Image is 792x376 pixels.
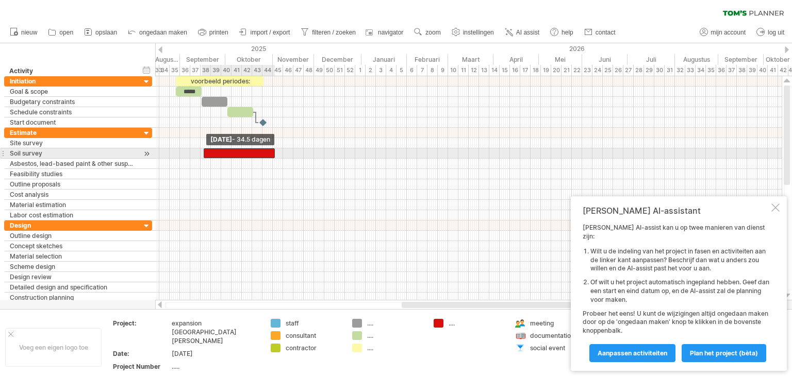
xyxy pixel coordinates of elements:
[95,29,117,36] span: opslaan
[737,65,747,76] div: 38
[298,26,359,39] a: filteren / zoeken
[502,26,542,39] a: AI assist
[10,76,136,86] div: Initiation
[10,97,136,107] div: Budgetary constraints
[335,65,345,76] div: 51
[364,26,406,39] a: navigator
[172,362,258,371] div: .....
[81,26,120,39] a: opslaan
[427,65,438,76] div: 8
[530,319,586,328] div: meeting
[539,54,582,65] div: Mei 2026
[232,65,242,76] div: 41
[613,65,623,76] div: 26
[113,349,170,358] div: Date:
[5,328,102,367] div: Voeg een eigen logo toe
[10,293,136,302] div: Construction planning
[366,65,376,76] div: 2
[201,65,211,76] div: 38
[10,241,136,251] div: Concept sketches
[10,231,136,241] div: Outline design
[516,29,539,36] span: AI assist
[113,319,170,328] div: Project:
[654,65,665,76] div: 30
[209,29,228,36] span: printen
[768,29,784,36] span: log uit
[562,65,572,76] div: 21
[251,29,290,36] span: import / export
[159,65,170,76] div: 34
[10,138,136,148] div: Site survey
[628,54,675,65] div: Juli 2026
[675,54,718,65] div: Augustus 2026
[10,87,136,96] div: Goal & scope
[572,65,582,76] div: 22
[9,66,135,76] div: Activity
[425,29,440,36] span: zoom
[10,272,136,282] div: Design review
[411,26,443,39] a: zoom
[137,54,180,65] div: Augustus 2025
[304,65,314,76] div: 48
[211,65,221,76] div: 39
[417,65,427,76] div: 7
[283,65,293,76] div: 46
[448,54,493,65] div: Maart 2026
[273,54,314,65] div: November 2025
[314,65,324,76] div: 49
[180,65,190,76] div: 36
[10,107,136,117] div: Schedule constraints
[195,26,232,39] a: printen
[778,65,788,76] div: 42
[541,65,551,76] div: 19
[696,65,706,76] div: 34
[312,29,356,36] span: filteren / zoeken
[407,54,448,65] div: Februari 2026
[706,65,716,76] div: 35
[489,65,500,76] div: 14
[603,65,613,76] div: 25
[10,117,136,127] div: Start document
[711,29,746,36] span: mijn account
[113,362,170,371] div: Project Number
[590,278,769,304] li: Of wilt u het project automatisch ingepland hebben. Geef dan een start en eind datum op, en de AI...
[262,65,273,76] div: 44
[520,65,531,76] div: 17
[237,26,293,39] a: import / export
[172,349,258,358] div: [DATE]
[665,65,675,76] div: 31
[548,26,576,39] a: help
[697,26,749,39] a: mijn account
[598,349,667,357] span: Aanpassen activiteiten
[589,344,675,362] a: Aanpassen activiteiten
[438,65,448,76] div: 9
[180,54,225,65] div: September 2025
[407,65,417,76] div: 6
[531,65,541,76] div: 18
[376,65,386,76] div: 3
[551,65,562,76] div: 20
[582,26,619,39] a: contact
[10,179,136,189] div: Outline proposals
[754,26,787,39] a: log uit
[10,190,136,199] div: Cost analysis
[10,169,136,179] div: Feasibility studies
[582,65,592,76] div: 23
[592,65,603,76] div: 24
[10,128,136,138] div: Estimate
[21,29,37,36] span: nieuw
[458,65,469,76] div: 11
[716,65,727,76] div: 36
[273,65,283,76] div: 45
[644,65,654,76] div: 29
[10,262,136,271] div: Scheme design
[675,65,685,76] div: 32
[10,282,136,292] div: Detailed design and specification
[590,247,769,273] li: Wilt u de indeling van het project in fasen en activiteiten aan de linker kant aanpassen? Beschri...
[324,65,335,76] div: 50
[682,344,766,362] a: Plan het project (bèta)
[10,220,136,230] div: Design
[530,344,586,352] div: social event
[170,65,180,76] div: 35
[510,65,520,76] div: 16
